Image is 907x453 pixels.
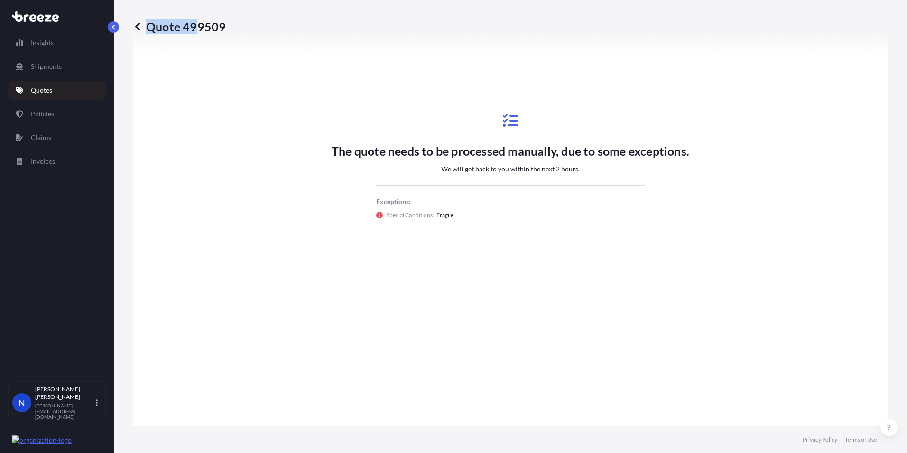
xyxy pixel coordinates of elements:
img: organization-logo [12,435,72,445]
a: Policies [8,104,106,123]
p: Fragile [436,210,453,220]
p: [PERSON_NAME][EMAIL_ADDRESS][DOMAIN_NAME] [35,403,94,420]
p: Invoices [31,157,55,166]
p: Policies [31,109,54,119]
span: N [19,398,25,407]
p: Exceptions: [376,197,645,207]
p: Insights [31,38,54,47]
p: Quotes [31,85,52,95]
p: [PERSON_NAME] [PERSON_NAME] [35,386,94,401]
a: Privacy Policy [803,436,837,444]
p: Shipments [31,62,62,71]
p: The quote needs to be processed manually, due to some exceptions. [332,143,689,159]
a: Shipments [8,57,106,76]
a: Insights [8,33,106,52]
p: Claims [31,133,51,142]
a: Invoices [8,152,106,171]
p: Special Conditions [387,210,433,220]
p: Quote 499509 [133,19,226,34]
p: We will get back to you within the next 2 hours. [441,164,580,174]
a: Terms of Use [845,436,877,444]
a: Claims [8,128,106,147]
a: Quotes [8,81,106,100]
